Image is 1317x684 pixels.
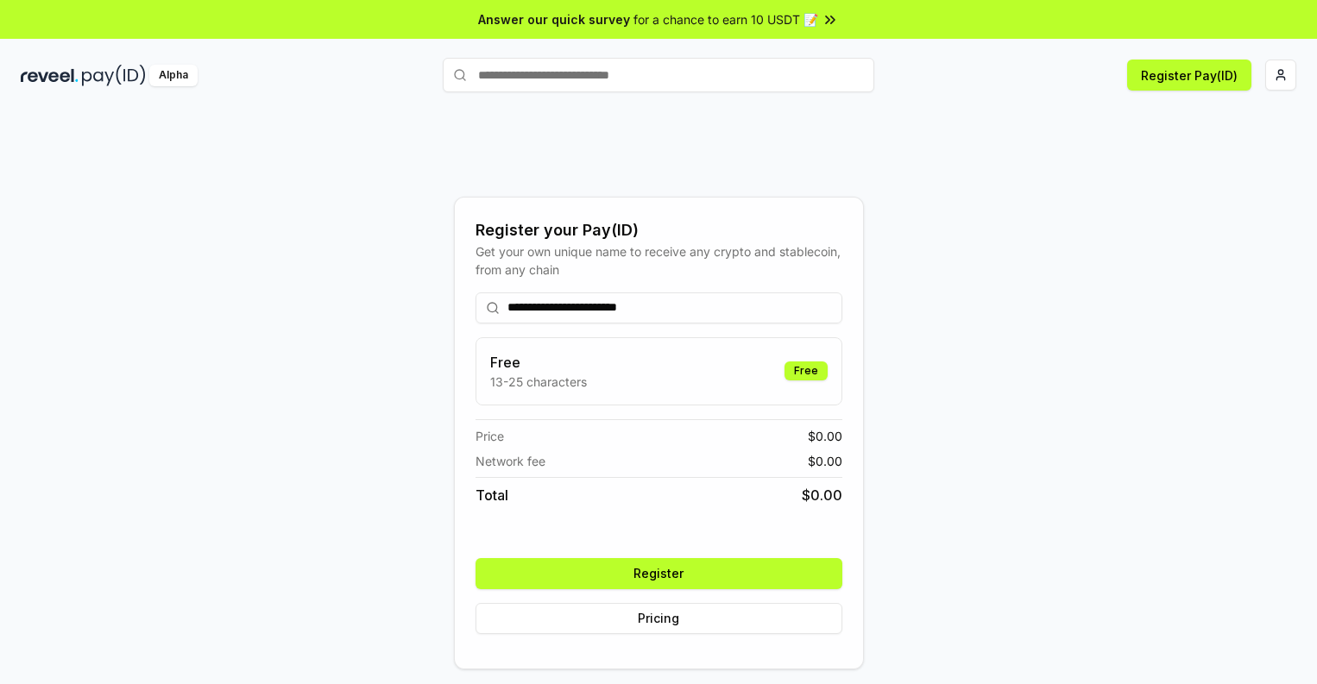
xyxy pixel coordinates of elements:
[633,10,818,28] span: for a chance to earn 10 USDT 📝
[476,558,842,589] button: Register
[490,373,587,391] p: 13-25 characters
[476,427,504,445] span: Price
[476,485,508,505] span: Total
[149,65,198,86] div: Alpha
[478,10,630,28] span: Answer our quick survey
[785,361,828,380] div: Free
[1127,60,1251,91] button: Register Pay(ID)
[476,242,842,279] div: Get your own unique name to receive any crypto and stablecoin, from any chain
[490,352,587,373] h3: Free
[476,452,545,470] span: Network fee
[476,218,842,242] div: Register your Pay(ID)
[21,65,79,86] img: reveel_dark
[802,485,842,505] span: $ 0.00
[808,427,842,445] span: $ 0.00
[82,65,146,86] img: pay_id
[476,603,842,634] button: Pricing
[808,452,842,470] span: $ 0.00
